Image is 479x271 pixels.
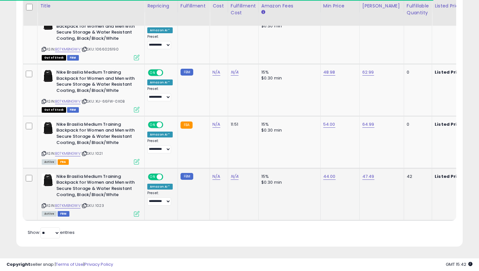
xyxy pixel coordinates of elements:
span: OFF [162,122,173,128]
span: 2025-08-10 15:42 GMT [446,261,472,267]
span: ON [149,122,157,128]
div: 15% [261,174,315,179]
div: ASIN: [42,121,139,164]
small: FBM [181,69,193,76]
b: Listed Price: [435,173,464,179]
div: 15% [261,121,315,127]
div: 0 [407,69,427,75]
div: seller snap | | [7,262,113,268]
span: All listings currently available for purchase on Amazon [42,159,57,165]
span: OFF [162,70,173,76]
div: Amazon AI * [147,132,173,137]
div: Amazon AI * [147,184,173,190]
span: All listings that are currently out of stock and unavailable for purchase on Amazon [42,55,66,61]
span: FBA [58,159,69,165]
a: N/A [212,121,220,128]
div: Title [40,3,142,9]
a: B07KMBNGWV [55,47,80,52]
a: B07KMBNGWV [55,151,80,156]
div: 11.51 [231,121,254,127]
div: $0.30 min [261,75,315,81]
small: Amazon Fees. [261,9,265,15]
div: $0.30 min [261,179,315,185]
a: N/A [212,173,220,180]
a: 48.98 [323,69,335,76]
img: 31UPDBorvDL._SL40_.jpg [42,69,55,82]
div: ASIN: [42,17,139,60]
span: FBM [67,107,79,113]
span: ON [149,70,157,76]
div: 42 [407,174,427,179]
span: | SKU: 1021 [81,151,103,156]
b: Nike Brasilia Medium Training Backpack for Women and Men with Secure Storage & Water Resistant Co... [56,121,136,147]
b: Nike Brasilia Medium Training Backpack for Women and Men with Secure Storage & Water Resistant Co... [56,69,136,95]
small: FBM [181,173,193,180]
small: FBA [181,121,193,129]
strong: Copyright [7,261,30,267]
div: Cost [212,3,225,9]
a: 54.00 [323,121,335,128]
span: FBM [58,211,69,217]
b: Listed Price: [435,69,464,75]
div: Preset: [147,87,173,101]
a: N/A [231,173,239,180]
span: All listings currently available for purchase on Amazon [42,211,57,217]
b: Listed Price: [435,121,464,127]
div: 0 [407,121,427,127]
div: ASIN: [42,69,139,112]
div: Amazon Fees [261,3,318,9]
div: 15% [261,69,315,75]
img: 31UPDBorvDL._SL40_.jpg [42,174,55,187]
span: | SKU: XU-66FW-0X0B [81,99,124,104]
div: Preset: [147,139,173,153]
div: [PERSON_NAME] [362,3,401,9]
a: N/A [231,69,239,76]
div: Repricing [147,3,175,9]
a: 62.99 [362,69,374,76]
img: 31UPDBorvDL._SL40_.jpg [42,121,55,135]
span: FBM [67,55,79,61]
div: $0.30 min [261,23,315,29]
span: OFF [162,174,173,179]
a: B07KMBNGWV [55,99,80,104]
a: 44.00 [323,173,336,180]
div: Fulfillable Quantity [407,3,429,16]
a: B07KMBNGWV [55,203,80,208]
a: Terms of Use [56,261,83,267]
div: Amazon AI * [147,27,173,33]
a: 47.49 [362,173,374,180]
div: Min Price [323,3,357,9]
div: ASIN: [42,174,139,216]
div: $0.30 min [261,127,315,133]
span: Show: entries [28,229,75,235]
b: Nike Brasilia Medium Training Backpack for Women and Men with Secure Storage & Water Resistant Co... [56,17,136,43]
span: | SKU: 1066026190 [81,47,119,52]
div: Amazon AI * [147,79,173,85]
span: | SKU: 1023 [81,203,104,208]
span: All listings that are currently out of stock and unavailable for purchase on Amazon [42,107,66,113]
div: Preset: [147,35,173,49]
div: Fulfillment Cost [231,3,256,16]
a: Privacy Policy [84,261,113,267]
b: Nike Brasilia Medium Training Backpack for Women and Men with Secure Storage & Water Resistant Co... [56,174,136,199]
div: Preset: [147,191,173,206]
span: ON [149,174,157,179]
a: 64.99 [362,121,374,128]
a: N/A [212,69,220,76]
div: Fulfillment [181,3,207,9]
